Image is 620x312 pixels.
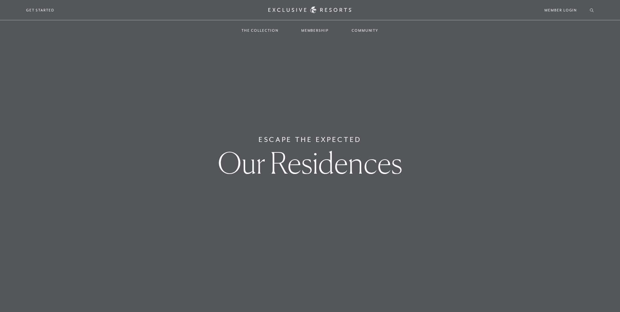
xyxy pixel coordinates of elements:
[218,148,402,178] h1: Our Residences
[295,21,335,40] a: Membership
[545,7,577,13] a: Member Login
[345,21,385,40] a: Community
[26,7,55,13] a: Get Started
[259,134,361,145] h6: Escape The Expected
[235,21,285,40] a: The Collection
